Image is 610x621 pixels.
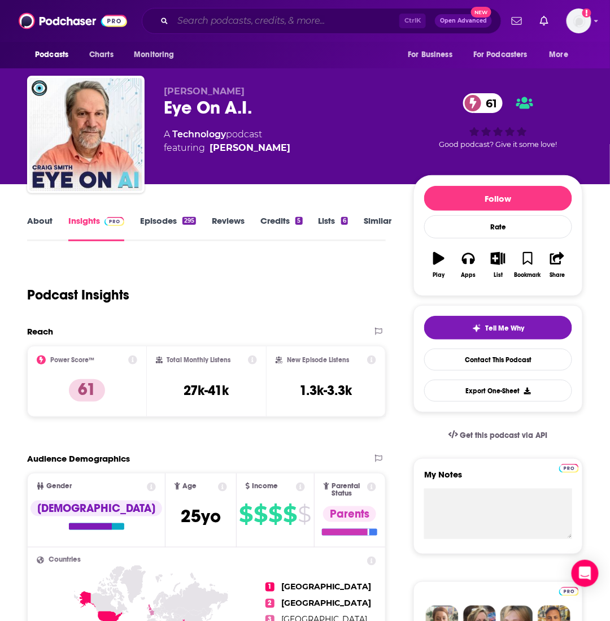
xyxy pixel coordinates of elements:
[424,316,572,340] button: tell me why sparkleTell Me Why
[27,453,130,464] h2: Audience Demographics
[550,47,569,63] span: More
[559,587,579,596] img: Podchaser Pro
[281,598,372,609] span: [GEOGRAPHIC_DATA]
[494,272,503,279] div: List
[424,469,572,489] label: My Notes
[424,380,572,402] button: Export One-Sheet
[460,431,548,440] span: Get this podcast via API
[567,8,591,33] span: Logged in as Marketing09
[295,217,302,225] div: 5
[454,245,483,285] button: Apps
[182,483,197,490] span: Age
[550,272,565,279] div: Share
[239,505,253,523] span: $
[27,44,83,66] button: open menu
[559,462,579,473] a: Pro website
[439,140,557,149] span: Good podcast? Give it some love!
[567,8,591,33] img: User Profile
[471,7,491,18] span: New
[424,349,572,371] a: Contact This Podcast
[424,215,572,238] div: Rate
[265,599,274,608] span: 2
[35,47,68,63] span: Podcasts
[49,557,81,564] span: Countries
[400,44,467,66] button: open menu
[440,18,487,24] span: Open Advanced
[474,93,503,113] span: 61
[172,129,226,140] a: Technology
[27,215,53,241] a: About
[559,464,579,473] img: Podchaser Pro
[439,422,557,449] a: Get this podcast via API
[364,215,391,241] a: Similar
[424,245,454,285] button: Play
[69,379,105,402] p: 61
[182,217,196,225] div: 295
[341,217,348,225] div: 6
[281,582,372,592] span: [GEOGRAPHIC_DATA]
[260,215,302,241] a: Credits5
[582,8,591,18] svg: Add a profile image
[19,10,127,32] img: Podchaser - Follow, Share and Rate Podcasts
[254,505,268,523] span: $
[399,14,426,28] span: Ctrl K
[284,505,297,523] span: $
[319,215,348,241] a: Lists6
[265,583,274,592] span: 1
[167,356,231,364] h2: Total Monthly Listens
[27,326,53,337] h2: Reach
[542,44,583,66] button: open menu
[513,245,542,285] button: Bookmark
[68,215,124,241] a: InsightsPodchaser Pro
[104,217,124,226] img: Podchaser Pro
[424,186,572,211] button: Follow
[184,382,229,399] h3: 27k-41k
[507,11,526,31] a: Show notifications dropdown
[323,506,376,522] div: Parents
[164,128,290,155] div: A podcast
[142,8,502,34] div: Search podcasts, credits, & more...
[181,505,221,527] span: 25 yo
[472,324,481,333] img: tell me why sparkle
[332,483,365,497] span: Parental Status
[483,245,513,285] button: List
[82,44,120,66] a: Charts
[559,585,579,596] a: Pro website
[567,8,591,33] button: Show profile menu
[486,324,525,333] span: Tell Me Why
[173,12,399,30] input: Search podcasts, credits, & more...
[572,560,599,587] div: Open Intercom Messenger
[535,11,553,31] a: Show notifications dropdown
[134,47,174,63] span: Monitoring
[30,501,162,516] div: [DEMOGRAPHIC_DATA]
[46,483,72,490] span: Gender
[140,215,196,241] a: Episodes295
[413,86,583,156] div: 61Good podcast? Give it some love!
[287,356,349,364] h2: New Episode Listens
[126,44,189,66] button: open menu
[473,47,528,63] span: For Podcasters
[27,286,129,303] h1: Podcast Insights
[543,245,572,285] button: Share
[298,505,311,523] span: $
[164,86,245,97] span: [PERSON_NAME]
[269,505,282,523] span: $
[433,272,445,279] div: Play
[252,483,278,490] span: Income
[164,141,290,155] span: featuring
[466,44,544,66] button: open menu
[408,47,452,63] span: For Business
[435,14,492,28] button: Open AdvancedNew
[29,78,142,191] img: Eye On A.I.
[461,272,476,279] div: Apps
[515,272,541,279] div: Bookmark
[50,356,94,364] h2: Power Score™
[463,93,503,113] a: 61
[89,47,114,63] span: Charts
[212,215,245,241] a: Reviews
[210,141,290,155] div: [PERSON_NAME]
[300,382,352,399] h3: 1.3k-3.3k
